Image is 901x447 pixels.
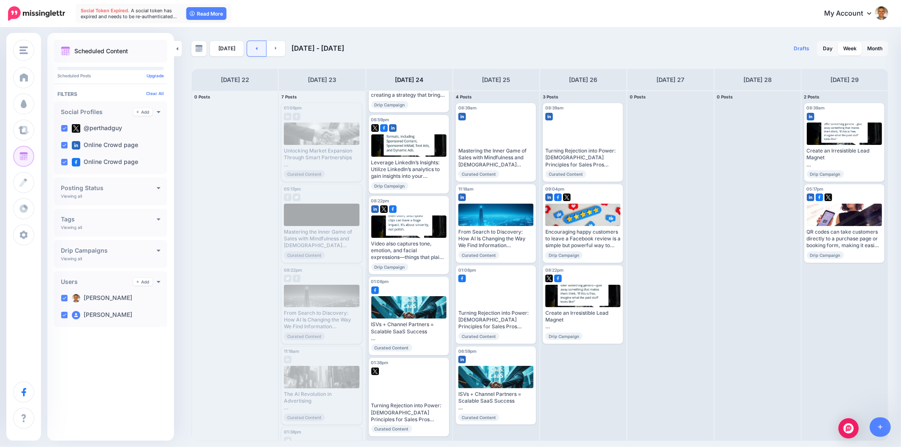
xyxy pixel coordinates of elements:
div: From Search to Discovery: How AI Is Changing the Way We Find Information Read more on how this ch... [284,310,359,330]
img: linkedin-square.png [807,113,814,120]
img: facebook-square.png [371,286,379,294]
p: Viewing all [61,256,82,261]
img: facebook-grey-square.png [293,275,300,282]
img: menu.png [19,46,28,54]
label: [PERSON_NAME] [72,294,132,303]
p: Scheduled Content [74,48,128,54]
h4: [DATE] 25 [482,75,510,85]
span: Curated Content [458,251,499,259]
a: [DATE] [210,41,244,56]
span: 08:39am [458,105,476,110]
label: @perthadguy [72,124,122,133]
span: 0 Posts [717,94,733,99]
div: Leverage LinkedIn’s Insights: Utilize LinkedIn’s analytics to gain insights into your audience’s ... [371,159,446,180]
h4: Users [61,279,133,285]
img: twitter-grey-square.png [284,437,291,444]
img: facebook-square.png [380,124,388,132]
img: linkedin-square.png [458,194,466,201]
span: 0 Posts [630,94,646,99]
span: 11:18am [284,349,299,354]
img: linkedin-square.png [458,113,466,120]
span: Drip Campaign [545,251,583,259]
a: Day [818,42,838,55]
div: Turning Rejection into Power: [DEMOGRAPHIC_DATA] Principles for Sales Pros Read how to bounce bac... [371,402,446,423]
img: facebook-square.png [554,194,562,201]
span: 09:04pm [545,186,564,191]
img: twitter-square.png [371,124,379,132]
div: From Search to Discovery: How AI Is Changing the Way We Find Information Read more on how this ch... [458,229,534,249]
span: Curated Content [371,344,412,352]
img: twitter-square.png [825,194,832,201]
p: Viewing all [61,225,82,230]
div: ISVs + Channel Partners = Scalable SaaS Success Learn how to build a partner strategy that works:... [458,391,534,412]
img: linkedin-grey-square.png [284,356,291,363]
h4: [DATE] 27 [656,75,684,85]
div: Mastering the Inner Game of Sales with Mindfulness and [DEMOGRAPHIC_DATA] Ready to master the men... [458,147,534,168]
span: 01:38pm [371,360,389,365]
div: Create an Irresistible Lead Magnet Read more 👉 [URL] #LeadGenerationFunnel #HighQualityLeads [807,147,882,168]
span: 2 Posts [804,94,820,99]
a: Drafts [789,41,814,56]
img: rudylabordus-image_fb_thumb.jpg [72,294,80,303]
span: Curated Content [284,414,325,421]
span: 4 Posts [456,94,472,99]
span: 01:08pm [284,105,302,110]
span: Drip Campaign [371,101,408,109]
label: Online Crowd page [72,158,138,166]
span: Drip Campaign [807,251,844,259]
h4: [DATE] 29 [830,75,859,85]
a: Upgrade [147,73,164,78]
span: 08:39am [807,105,825,110]
img: twitter-square.png [545,275,553,282]
span: Curated Content [371,425,412,433]
h4: Drip Campaigns [61,248,157,253]
img: facebook-grey-square.png [284,194,291,201]
a: Read More [186,7,226,20]
img: calendar.png [61,46,70,56]
span: 01:08pm [458,267,476,273]
img: twitter-square.png [72,124,80,133]
span: 08:22pm [545,267,563,273]
img: linkedin-square.png [807,194,814,201]
span: Curated Content [284,170,325,178]
div: Turning Rejection into Power: [DEMOGRAPHIC_DATA] Principles for Sales Pros Read how to bounce bac... [545,147,621,168]
img: linkedin-grey-square.png [284,113,291,120]
h4: Filters [57,91,164,97]
span: Curated Content [458,170,499,178]
span: Social Token Expired. [81,8,130,14]
span: Curated Content [545,170,586,178]
h4: [DATE] 26 [569,75,598,85]
span: Drip Campaign [545,333,583,340]
img: linkedin-square.png [389,124,397,132]
img: Missinglettr [8,6,65,21]
img: linkedin-square.png [458,356,466,363]
div: Unlocking Market Expansion Through Smart Partnerships Learn more▸ [URL] #StrategicPartnerships #M... [284,147,359,168]
div: Encouraging happy customers to leave a Facebook review is a simple but powerful way to build cred... [545,229,621,249]
img: linkedin-square.png [72,141,80,150]
span: 06:59pm [458,349,476,354]
img: twitter-square.png [563,194,571,201]
img: twitter-grey-square.png [293,194,300,201]
div: The AI Revolution in Advertising Read to see how it’s transforming the industry.▸ [URL] #Advertis... [284,391,359,412]
a: Add [133,278,152,286]
span: Drip Campaign [371,182,408,190]
img: twitter-grey-square.png [284,275,291,282]
span: Curated Content [284,333,325,340]
p: Viewing all [61,194,82,199]
img: calendar-grey-darker.png [195,45,203,52]
span: Drip Campaign [807,170,844,178]
h4: [DATE] 24 [395,75,423,85]
span: 3 Posts [543,94,558,99]
div: Create an Irresistible Lead Magnet Read more 👉 [URL] #LeadGenerationFunnel #HighQualityLeads [545,310,621,330]
img: facebook-square.png [816,194,823,201]
span: 01:38pm [284,429,301,434]
a: Add [133,108,152,116]
span: 08:22pm [371,198,389,203]
span: 7 Posts [281,94,297,99]
span: A social token has expired and needs to be re-authenticated… [81,8,177,19]
div: Video also captures tone, emotion, and facial expressions—things that plain text just can’t. Read... [371,240,446,261]
img: facebook-square.png [72,158,80,166]
p: Scheduled Posts [57,74,164,78]
label: [PERSON_NAME] [72,311,132,319]
div: Open Intercom Messenger [838,418,859,439]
